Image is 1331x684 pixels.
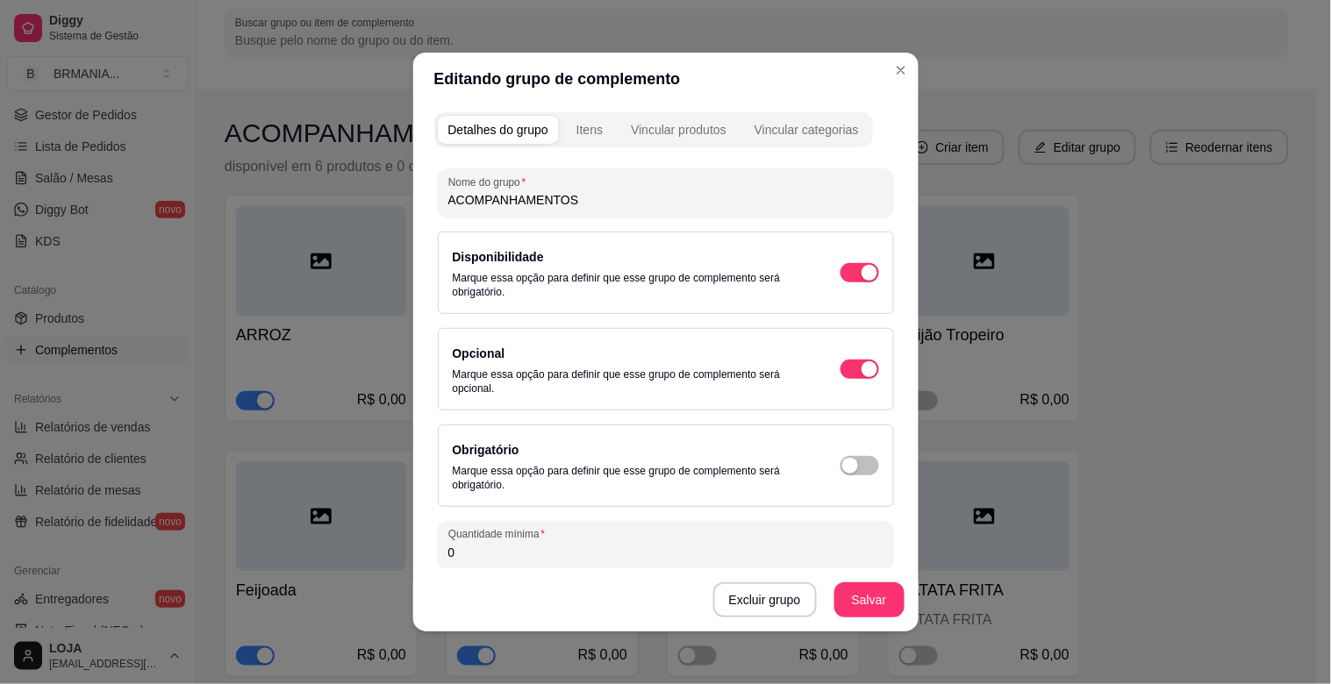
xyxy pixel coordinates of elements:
[448,527,551,542] label: Quantidade mínima
[413,53,919,105] header: Editando grupo de complemento
[453,271,805,299] p: Marque essa opção para definir que esse grupo de complemento será obrigatório.
[713,582,817,617] button: Excluir grupo
[834,582,905,617] button: Salvar
[448,544,884,561] input: Quantidade mínima
[448,121,548,139] div: Detalhes do grupo
[448,191,884,209] input: Nome do grupo
[453,367,805,395] p: Marque essa opção para definir que esse grupo de complemento será opcional.
[576,121,603,139] div: Itens
[448,175,532,189] label: Nome do grupo
[755,121,859,139] div: Vincular categorias
[453,346,505,360] label: Opcional
[453,443,519,457] label: Obrigatório
[453,464,805,492] p: Marque essa opção para definir que esse grupo de complemento será obrigatório.
[453,250,544,264] label: Disponibilidade
[887,56,915,84] button: Close
[434,112,898,147] div: complement-group
[434,112,873,147] div: complement-group
[631,121,726,139] div: Vincular produtos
